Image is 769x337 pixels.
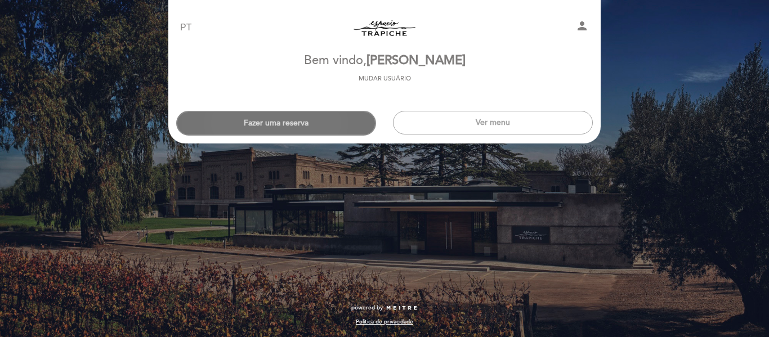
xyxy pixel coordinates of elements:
[314,12,455,43] a: Espacio Trapiche
[355,74,414,84] button: Mudar usuário
[393,111,593,134] button: Ver menu
[575,19,589,33] i: person
[176,111,376,136] button: Fazer uma reserva
[386,305,418,311] img: MEITRE
[351,304,383,312] span: powered by
[366,53,466,68] span: [PERSON_NAME]
[351,304,418,312] a: powered by
[304,54,466,68] h2: Bem vindo,
[356,318,413,326] a: Política de privacidade
[575,19,589,37] button: person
